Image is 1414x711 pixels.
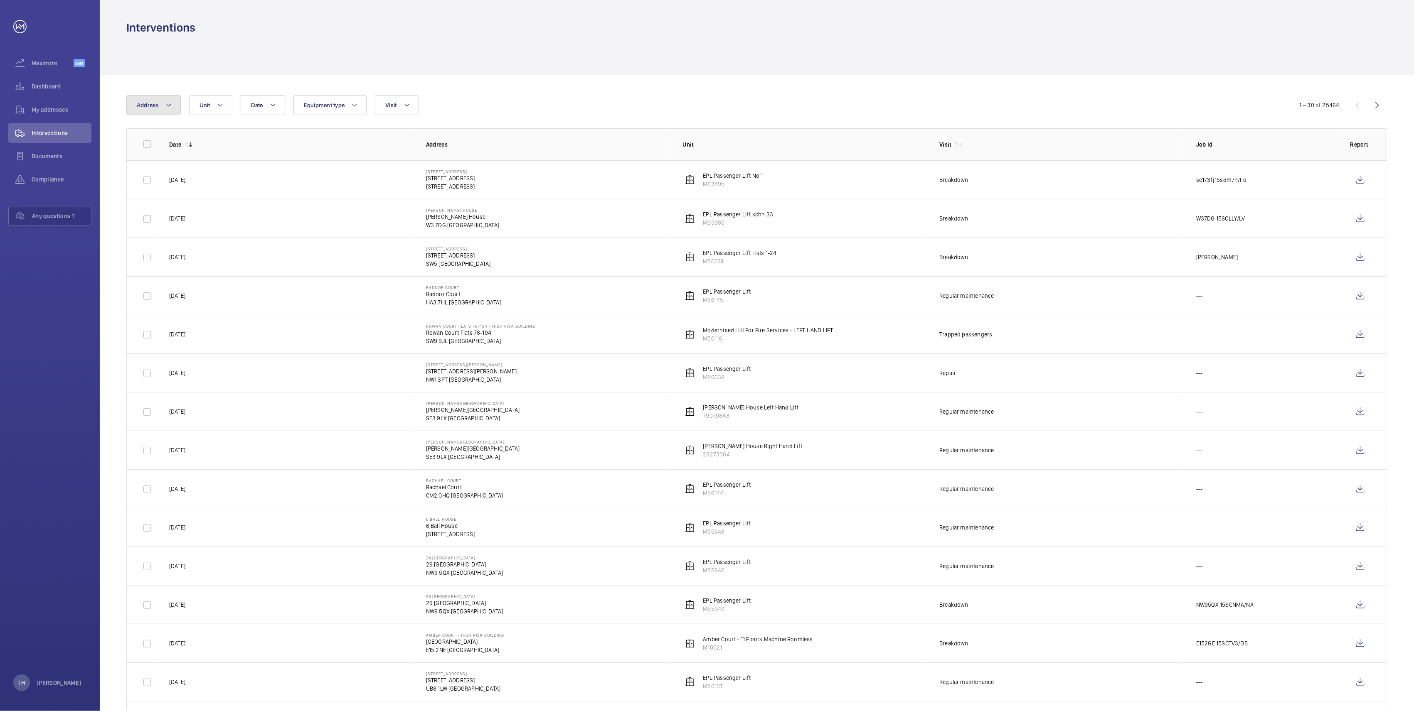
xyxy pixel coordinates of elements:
[703,566,751,574] p: M55940
[426,684,501,693] p: UB8 1LW [GEOGRAPHIC_DATA]
[426,329,535,337] p: Rowan Court Flats 78-194
[703,635,813,643] p: Amber Court - 11 Floors Machine Roomless
[1196,562,1203,570] p: ---
[939,292,994,300] div: Regular maintenance
[426,406,520,414] p: [PERSON_NAME][GEOGRAPHIC_DATA]
[703,296,751,304] p: M56145
[1196,485,1203,493] p: ---
[703,442,803,450] p: [PERSON_NAME] House Right Hand Lift
[169,369,185,377] p: [DATE]
[703,596,751,605] p: EPL Passenger Lift
[32,129,91,137] span: Interventions
[703,287,751,296] p: EPL Passenger Lift
[685,291,695,301] img: elevator.svg
[703,558,751,566] p: EPL Passenger Lift
[703,210,774,218] p: EPL Passenger Lift schn 33
[169,330,185,338] p: [DATE]
[703,674,751,682] p: EPL Passenger Lift
[426,594,503,599] p: 29 [GEOGRAPHIC_DATA]
[241,95,285,115] button: Date
[939,562,994,570] div: Regular maintenance
[426,140,670,149] p: Address
[703,489,751,497] p: M56144
[703,682,751,690] p: M50101
[703,481,751,489] p: EPL Passenger Lift
[32,82,91,91] span: Dashboard
[169,407,185,416] p: [DATE]
[426,637,504,646] p: [GEOGRAPHIC_DATA]
[1196,523,1203,532] p: ---
[685,638,695,648] img: elevator.svg
[685,213,695,223] img: elevator.svg
[1196,601,1254,609] p: NW95QX 15SCNMA/NA
[32,175,91,184] span: Compliance
[685,252,695,262] img: elevator.svg
[426,298,501,306] p: HA3 7HL [GEOGRAPHIC_DATA]
[1196,639,1248,647] p: E152GE 15SCTV3/DB
[426,607,503,615] p: NW9 5QX [GEOGRAPHIC_DATA]
[939,214,968,223] div: Breakdown
[703,373,751,381] p: M56038
[169,292,185,300] p: [DATE]
[683,140,926,149] p: Unit
[939,176,968,184] div: Breakdown
[703,605,751,613] p: M55940
[426,337,535,345] p: SW9 9JL [GEOGRAPHIC_DATA]
[32,152,91,160] span: Documents
[685,561,695,571] img: elevator.svg
[703,450,803,458] p: 23273364
[1196,407,1203,416] p: ---
[32,212,91,220] span: Any questions ?
[685,484,695,494] img: elevator.svg
[939,485,994,493] div: Regular maintenance
[375,95,419,115] button: Visit
[426,324,535,329] p: Rowan Court Flats 78-194 - High Risk Building
[685,522,695,532] img: elevator.svg
[426,362,517,367] p: [STREET_ADDRESS][PERSON_NAME]
[426,285,501,290] p: Radnor Court
[169,176,185,184] p: [DATE]
[1299,101,1340,109] div: 1 – 30 of 25464
[426,671,501,676] p: [STREET_ADDRESS]
[426,453,520,461] p: SE3 9LX [GEOGRAPHIC_DATA]
[685,445,695,455] img: elevator.svg
[426,569,503,577] p: NW9 5QX [GEOGRAPHIC_DATA]
[426,251,491,260] p: [STREET_ADDRESS]
[426,290,501,298] p: Radnor Court
[426,599,503,607] p: 29 [GEOGRAPHIC_DATA]
[426,414,520,422] p: SE3 9LX [GEOGRAPHIC_DATA]
[426,367,517,375] p: [STREET_ADDRESS][PERSON_NAME]
[703,527,751,536] p: M55948
[426,221,499,229] p: W3 7DG [GEOGRAPHIC_DATA]
[703,257,777,265] p: M50074
[703,643,813,652] p: M10021
[703,326,833,334] p: Modernised Lift For Fire Services - LEFT HAND LIFT
[685,175,695,185] img: elevator.svg
[685,677,695,687] img: elevator.svg
[426,478,503,483] p: Rachael Court
[293,95,367,115] button: Equipment type
[939,601,968,609] div: Breakdown
[426,401,520,406] p: [PERSON_NAME][GEOGRAPHIC_DATA]
[426,375,517,384] p: NW1 3PT [GEOGRAPHIC_DATA]
[426,260,491,268] p: SW5 [GEOGRAPHIC_DATA]
[685,329,695,339] img: elevator.svg
[426,483,503,491] p: Rachael Court
[385,102,397,108] span: Visit
[1196,253,1238,261] p: [PERSON_NAME]
[32,59,74,67] span: Maximize
[426,169,475,174] p: [STREET_ADDRESS]
[32,105,91,114] span: My addresses
[426,174,475,182] p: [STREET_ADDRESS]
[251,102,263,108] span: Date
[939,639,968,647] div: Breakdown
[703,365,751,373] p: EPL Passenger Lift
[426,182,475,191] p: [STREET_ADDRESS]
[169,214,185,223] p: [DATE]
[1196,176,1246,184] p: se173fj15sdm7n/Fo
[169,485,185,493] p: [DATE]
[939,369,956,377] div: Repair
[304,102,345,108] span: Equipment type
[703,180,763,188] p: M63495
[169,253,185,261] p: [DATE]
